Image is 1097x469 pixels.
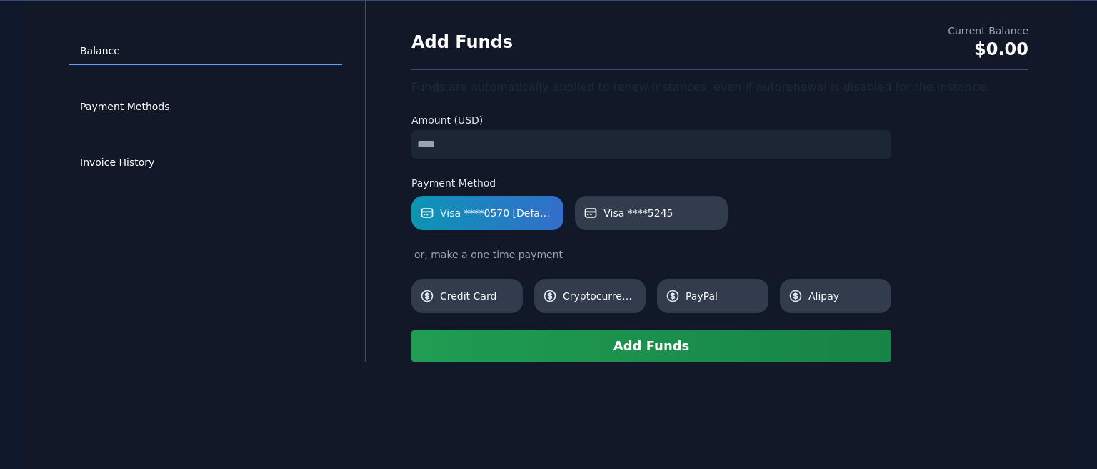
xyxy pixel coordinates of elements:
label: Amount (USD) [411,113,891,127]
a: Invoice History [69,149,342,177]
span: Alipay [808,289,883,303]
div: Current Balance [948,24,1028,38]
span: Cryptocurrency [563,289,637,303]
button: Add Funds [411,330,891,362]
h1: Add Funds [411,31,513,54]
div: $0.00 [948,38,1028,61]
a: Payment Methods [69,94,342,121]
label: Payment Method [411,176,891,190]
span: PayPal [686,289,760,303]
div: Funds are automatically applied to renew instances, even if autorenewal is disabled for the insta... [411,79,1028,96]
a: Balance [69,38,342,65]
span: Visa ****0570 [Default] [440,206,555,220]
div: or, make a one time payment [411,247,891,262]
span: Credit Card [440,289,514,303]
